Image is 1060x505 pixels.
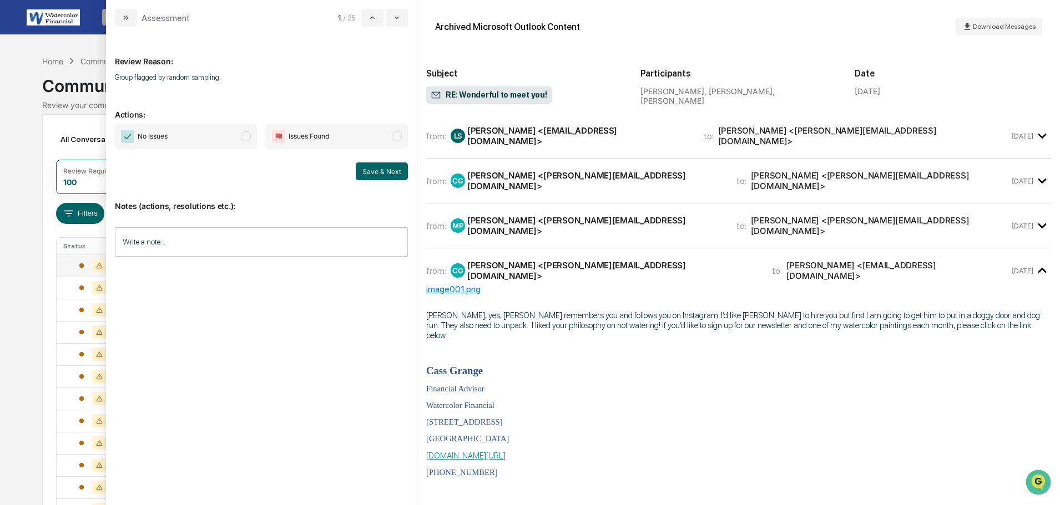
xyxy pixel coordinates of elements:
button: Save & Next [356,162,408,180]
a: 🗄️Attestations [76,222,142,242]
div: [PERSON_NAME] <[PERSON_NAME][EMAIL_ADDRESS][DOMAIN_NAME]> [467,260,759,281]
span: / 25 [343,13,359,22]
div: [PERSON_NAME] <[EMAIL_ADDRESS][DOMAIN_NAME]> [786,260,1009,281]
div: [PERSON_NAME] <[EMAIL_ADDRESS][DOMAIN_NAME]> [467,125,690,146]
div: All Conversations [56,130,140,148]
span: • [92,181,96,190]
span: Data Lookup [22,248,70,259]
span: [DATE] [98,151,121,160]
time: Saturday, October 11, 2025 at 8:00:02 AM [1012,267,1033,275]
div: [PERSON_NAME] <[PERSON_NAME][EMAIL_ADDRESS][DOMAIN_NAME]> [751,215,1009,236]
h2: Participants [640,68,837,79]
p: Review Reason: [115,43,408,66]
a: 🖐️Preclearance [7,222,76,242]
button: Start new chat [189,88,202,101]
span: to: [704,131,714,141]
div: [PERSON_NAME] <[PERSON_NAME][EMAIL_ADDRESS][DOMAIN_NAME]> [718,125,1009,146]
span: from: [426,221,446,231]
time: Friday, October 10, 2025 at 9:21:54 AM [1012,132,1033,140]
div: CG [451,263,465,278]
span: Preclearance [22,227,72,238]
div: [PERSON_NAME] <[PERSON_NAME][EMAIL_ADDRESS][DOMAIN_NAME]> [467,215,723,236]
span: Issues Found [289,131,329,142]
div: 100 [63,177,77,187]
button: See all [172,121,202,134]
div: MP [451,218,465,233]
div: [PERSON_NAME] <[PERSON_NAME][EMAIL_ADDRESS][DOMAIN_NAME]> [751,170,1009,191]
a: Powered byPylon [78,274,134,283]
div: Communications Archive [80,57,170,66]
div: [PERSON_NAME], [PERSON_NAME], [PERSON_NAME] [640,86,837,105]
span: [STREET_ADDRESS] [426,417,503,426]
div: LS [451,129,465,143]
div: Communications Archive [42,67,1017,96]
p: How can we help? [11,23,202,41]
time: Friday, October 10, 2025 at 9:23:59 AM [1012,177,1033,185]
div: We're available if you need us! [50,96,153,105]
span: from: [426,131,446,141]
img: Flag [272,130,285,143]
img: 1746055101610-c473b297-6a78-478c-a979-82029cc54cd1 [11,85,31,105]
span: Financial Advisor [426,384,484,393]
span: [PHONE_NUMBER] [426,468,498,477]
iframe: Open customer support [1024,468,1054,498]
img: 1746055101610-c473b297-6a78-478c-a979-82029cc54cd1 [22,151,31,160]
span: [GEOGRAPHIC_DATA] [426,434,509,443]
span: to: [736,221,746,231]
p: Group flagged by random sampling. [115,73,408,81]
span: from: [426,266,446,276]
time: Friday, October 10, 2025 at 9:27:46 AM [1012,222,1033,230]
div: 🔎 [11,249,20,258]
span: Watercolor Financial [426,401,494,410]
div: CG [451,174,465,188]
h2: Subject [426,68,623,79]
a: [DOMAIN_NAME][URL] [426,451,506,461]
span: to: [736,176,746,186]
span: Download Messages [973,23,1036,30]
button: Filters [56,203,104,224]
div: 🖐️ [11,228,20,237]
div: [DATE] [855,86,880,96]
span: Attestations [92,227,138,238]
img: logo [27,9,80,25]
span: 1 [338,13,341,22]
div: Assessment [142,13,190,23]
span: [DATE] [98,181,121,190]
div: 🗄️ [80,228,89,237]
span: [PERSON_NAME], yes, [PERSON_NAME] remembers you and follows you on Instagram. I’d like [PERSON_NA... [426,310,1040,340]
p: Notes (actions, resolutions etc.): [115,188,408,211]
span: [PERSON_NAME] [34,181,90,190]
img: Megan Poore [11,170,29,188]
img: 8933085812038_c878075ebb4cc5468115_72.jpg [23,85,43,105]
span: Pylon [110,275,134,283]
div: image001.png [426,284,1051,294]
a: 🔎Data Lookup [7,243,74,263]
span: No Issues [138,131,168,142]
button: Download Messages [956,18,1042,35]
p: Actions: [115,96,408,119]
div: Review your communication records across channels [42,100,1017,110]
div: Past conversations [11,123,74,132]
span: Cass Grange [426,365,483,376]
div: Home [42,57,63,66]
div: [PERSON_NAME] <[PERSON_NAME][EMAIL_ADDRESS][DOMAIN_NAME]> [467,170,723,191]
th: Status [57,238,129,254]
img: Jack Rasmussen [11,140,29,158]
span: RE: Wonderful to meet you! [431,90,547,101]
div: Start new chat [50,85,182,96]
img: Checkmark [121,130,134,143]
div: Review Required [63,167,117,175]
span: from: [426,176,446,186]
span: • [92,151,96,160]
h2: Date [855,68,1051,79]
div: Archived Microsoft Outlook Content [435,22,580,32]
span: [PERSON_NAME] [34,151,90,160]
span: to: [772,266,782,276]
